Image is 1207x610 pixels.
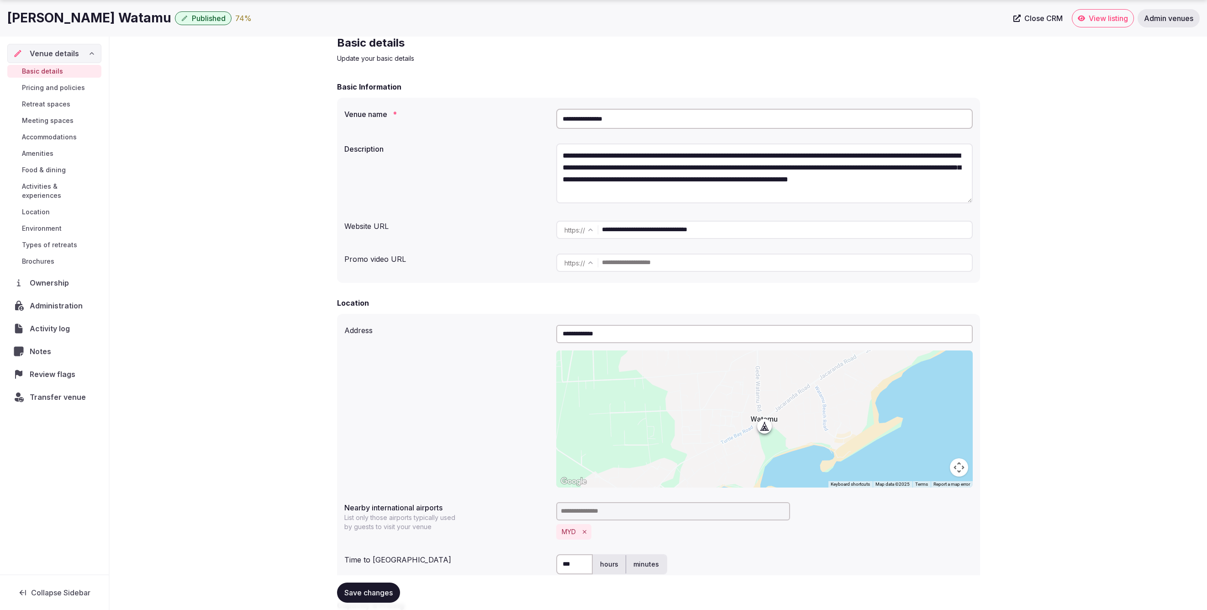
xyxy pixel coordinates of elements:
[30,277,73,288] span: Ownership
[7,319,101,338] a: Activity log
[22,133,77,142] span: Accommodations
[1024,14,1063,23] span: Close CRM
[7,131,101,143] a: Accommodations
[22,182,98,200] span: Activities & experiences
[7,9,171,27] h1: [PERSON_NAME] Watamu
[31,588,90,597] span: Collapse Sidebar
[22,224,62,233] span: Environment
[30,48,79,59] span: Venue details
[7,583,101,603] button: Collapse Sidebar
[7,239,101,251] a: Types of retreats
[7,296,101,315] a: Administration
[22,83,85,92] span: Pricing and policies
[235,13,252,24] button: 74%
[7,81,101,94] a: Pricing and policies
[30,323,74,334] span: Activity log
[7,255,101,268] a: Brochures
[7,206,101,218] a: Location
[22,165,66,175] span: Food & dining
[7,387,101,407] button: Transfer venue
[337,583,400,603] button: Save changes
[22,149,53,158] span: Amenities
[30,300,86,311] span: Administration
[22,100,70,109] span: Retreat spaces
[7,222,101,235] a: Environment
[7,147,101,160] a: Amenities
[1072,9,1134,27] a: View listing
[7,164,101,176] a: Food & dining
[1144,14,1193,23] span: Admin venues
[7,180,101,202] a: Activities & experiences
[22,257,54,266] span: Brochures
[22,116,74,125] span: Meeting spaces
[235,13,252,24] div: 74 %
[22,240,77,249] span: Types of retreats
[7,365,101,384] a: Review flags
[7,98,101,111] a: Retreat spaces
[7,273,101,292] a: Ownership
[1138,9,1200,27] a: Admin venues
[7,342,101,361] a: Notes
[7,65,101,78] a: Basic details
[175,11,232,25] button: Published
[1008,9,1068,27] a: Close CRM
[7,114,101,127] a: Meeting spaces
[22,207,50,217] span: Location
[30,369,79,380] span: Review flags
[22,67,63,76] span: Basic details
[1089,14,1128,23] span: View listing
[30,392,86,403] span: Transfer venue
[30,346,55,357] span: Notes
[192,14,226,23] span: Published
[344,588,393,597] span: Save changes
